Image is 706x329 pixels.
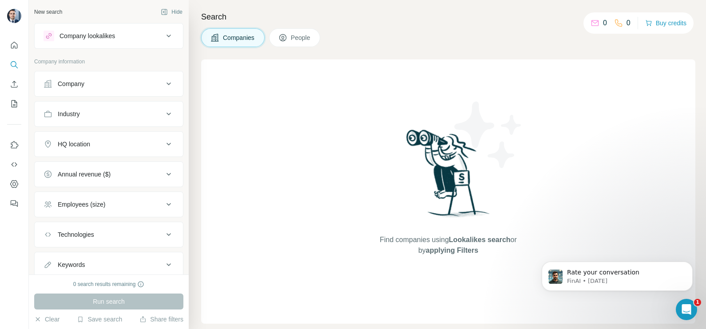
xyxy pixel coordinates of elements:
[58,140,90,149] div: HQ location
[676,299,697,320] iframe: Intercom live chat
[603,18,607,28] p: 0
[77,315,122,324] button: Save search
[627,18,631,28] p: 0
[73,280,145,288] div: 0 search results remaining
[7,76,21,92] button: Enrich CSV
[35,73,183,94] button: Company
[377,235,519,256] span: Find companies using or by
[645,17,686,29] button: Buy credits
[7,196,21,211] button: Feedback
[155,5,189,19] button: Hide
[223,33,255,42] span: Companies
[34,58,183,66] p: Company information
[7,57,21,73] button: Search
[139,315,183,324] button: Share filters
[7,9,21,23] img: Avatar
[694,299,701,306] span: 1
[35,133,183,155] button: HQ location
[59,31,115,40] div: Company lookalikes
[58,230,94,239] div: Technologies
[402,127,495,226] img: Surfe Illustration - Woman searching with binoculars
[35,164,183,185] button: Annual revenue ($)
[58,200,105,209] div: Employees (size)
[35,254,183,275] button: Keywords
[426,247,478,254] span: applying Filters
[448,95,528,175] img: Surfe Illustration - Stars
[34,8,62,16] div: New search
[7,176,21,192] button: Dashboard
[58,79,84,88] div: Company
[528,243,706,305] iframe: Intercom notifications message
[7,157,21,172] button: Use Surfe API
[201,11,695,23] h4: Search
[35,25,183,47] button: Company lookalikes
[7,37,21,53] button: Quick start
[35,224,183,245] button: Technologies
[58,260,85,269] div: Keywords
[58,110,80,118] div: Industry
[449,236,511,243] span: Lookalikes search
[7,137,21,153] button: Use Surfe on LinkedIn
[34,315,59,324] button: Clear
[7,96,21,112] button: My lists
[58,170,111,179] div: Annual revenue ($)
[35,194,183,215] button: Employees (size)
[35,103,183,125] button: Industry
[291,33,311,42] span: People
